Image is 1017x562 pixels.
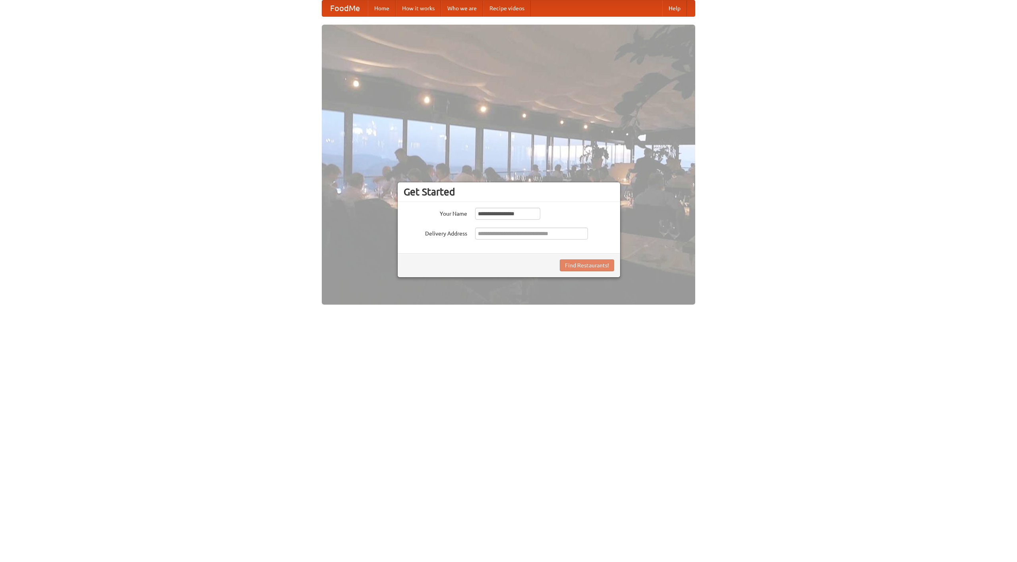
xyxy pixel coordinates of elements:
a: How it works [396,0,441,16]
a: FoodMe [322,0,368,16]
label: Delivery Address [404,228,467,238]
button: Find Restaurants! [560,259,614,271]
a: Help [662,0,687,16]
label: Your Name [404,208,467,218]
a: Recipe videos [483,0,531,16]
a: Home [368,0,396,16]
h3: Get Started [404,186,614,198]
a: Who we are [441,0,483,16]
